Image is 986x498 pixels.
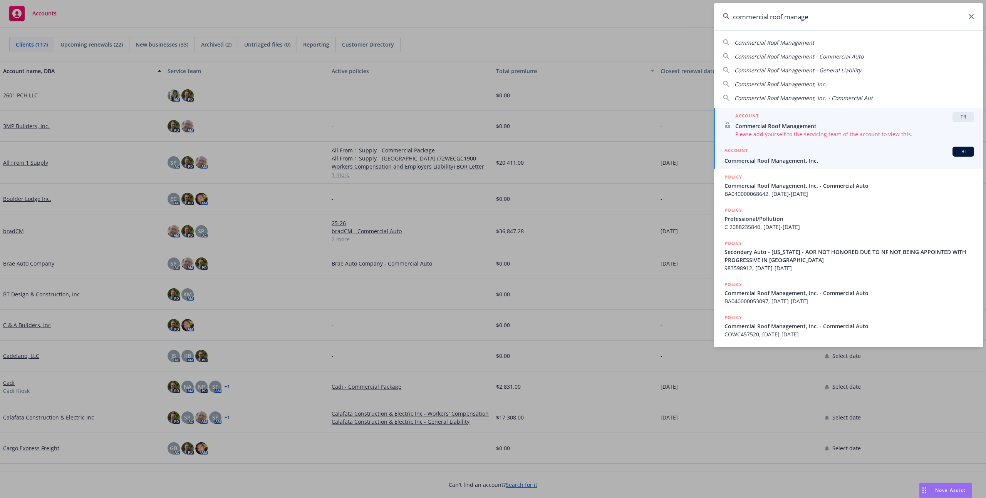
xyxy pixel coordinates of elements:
[724,173,742,181] h5: POLICY
[724,223,974,231] span: C 2088235840, [DATE]-[DATE]
[714,235,983,276] a: POLICYSecondary Auto - [US_STATE] - AOR NOT HONORED DUE TO NF NOT BEING APPOINTED WITH PROGRESSIV...
[724,297,974,305] span: BA040000053097, [DATE]-[DATE]
[735,122,974,130] span: Commercial Roof Management
[724,330,974,338] span: COWC457520, [DATE]-[DATE]
[919,483,972,498] button: Nova Assist
[714,108,983,142] a: ACCOUNTTRCommercial Roof ManagementPlease add yourself to the servicing team of the account to vi...
[724,147,748,156] h5: ACCOUNT
[724,206,742,214] h5: POLICY
[734,94,873,102] span: Commercial Roof Management, Inc. - Commercial Aut
[714,169,983,202] a: POLICYCommercial Roof Management, Inc. - Commercial AutoBA040000068642, [DATE]-[DATE]
[724,182,974,190] span: Commercial Roof Management, Inc. - Commercial Auto
[724,157,974,165] span: Commercial Roof Management, Inc.
[724,264,974,272] span: 983598912, [DATE]-[DATE]
[956,114,971,120] span: TR
[714,309,983,343] a: POLICYCommercial Roof Management, Inc. - Commercial AutoCOWC457520, [DATE]-[DATE]
[714,3,983,30] input: Search...
[734,67,861,74] span: Commercial Roof Management - General Liability
[956,148,971,155] span: BI
[724,190,974,198] span: BA040000068642, [DATE]-[DATE]
[724,314,742,321] h5: POLICY
[724,289,974,297] span: Commercial Roof Management, Inc. - Commercial Auto
[724,248,974,264] span: Secondary Auto - [US_STATE] - AOR NOT HONORED DUE TO NF NOT BEING APPOINTED WITH PROGRESSIVE IN [...
[735,130,974,138] span: Please add yourself to the servicing team of the account to view this.
[724,281,742,288] h5: POLICY
[724,239,742,247] h5: POLICY
[724,215,974,223] span: Professional/Pollution
[734,39,814,46] span: Commercial Roof Management
[714,202,983,235] a: POLICYProfessional/PollutionC 2088235840, [DATE]-[DATE]
[714,276,983,309] a: POLICYCommercial Roof Management, Inc. - Commercial AutoBA040000053097, [DATE]-[DATE]
[734,80,827,88] span: Commercial Roof Management, Inc.
[724,322,974,330] span: Commercial Roof Management, Inc. - Commercial Auto
[919,483,929,498] div: Drag to move
[935,487,966,493] span: Nova Assist
[734,53,864,60] span: Commercial Roof Management - Commercial Auto
[735,112,759,121] h5: ACCOUNT
[714,142,983,169] a: ACCOUNTBICommercial Roof Management, Inc.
